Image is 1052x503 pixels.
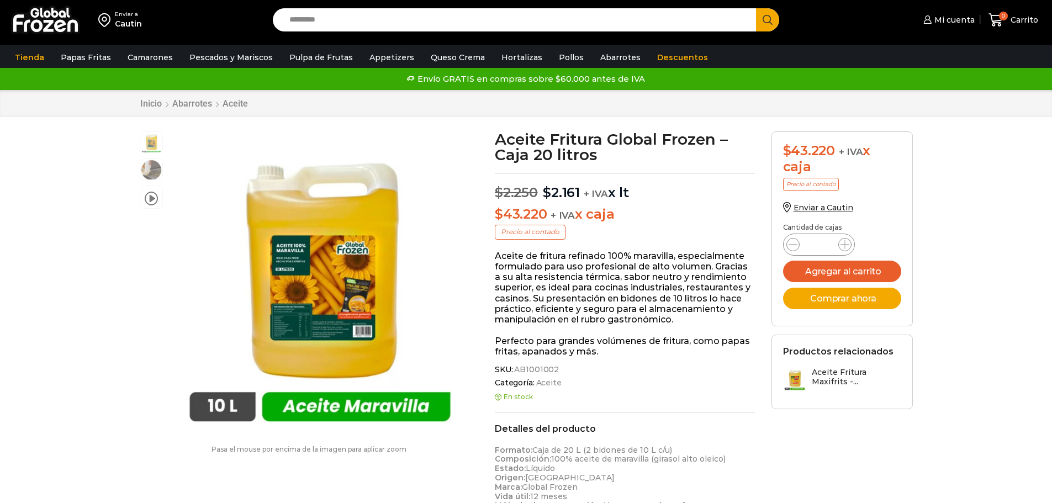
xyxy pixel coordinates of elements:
[115,18,142,29] div: Cautin
[812,368,901,386] h3: Aceite Fritura Maxifrits -...
[495,336,755,357] p: Perfecto para grandes volúmenes de fritura, como papas fritas, apanados y más.
[495,173,755,201] p: x lt
[783,142,791,158] span: $
[839,146,863,157] span: + IVA
[495,378,755,388] span: Categoría:
[495,207,755,223] p: x caja
[495,225,565,239] p: Precio al contado
[551,210,575,221] span: + IVA
[783,142,835,158] bdi: 43.220
[140,132,162,154] span: aceite maravilla
[184,47,278,68] a: Pescados y Mariscos
[98,10,115,29] img: address-field-icon.svg
[783,288,901,309] button: Comprar ahora
[425,47,490,68] a: Queso Crema
[543,184,551,200] span: $
[495,206,547,222] bdi: 43.220
[495,393,755,401] p: En stock
[9,47,50,68] a: Tienda
[495,206,503,222] span: $
[495,445,532,455] strong: Formato:
[783,261,901,282] button: Agregar al carrito
[55,47,117,68] a: Papas Fritas
[986,7,1041,33] a: 0 Carrito
[115,10,142,18] div: Enviar a
[543,184,580,200] bdi: 2.161
[1008,14,1038,25] span: Carrito
[140,98,249,109] nav: Breadcrumb
[495,491,530,501] strong: Vida útil:
[783,224,901,231] p: Cantidad de cajas
[140,159,162,181] span: aceite para freir
[756,8,779,31] button: Search button
[783,143,901,175] div: x caja
[783,368,901,391] a: Aceite Fritura Maxifrits -...
[783,346,894,357] h2: Productos relacionados
[584,188,608,199] span: + IVA
[140,446,479,453] p: Pasa el mouse por encima de la imagen para aplicar zoom
[122,47,178,68] a: Camarones
[999,12,1008,20] span: 0
[496,47,548,68] a: Hortalizas
[808,237,829,252] input: Product quantity
[495,184,538,200] bdi: 2.250
[495,463,526,473] strong: Estado:
[783,203,853,213] a: Enviar a Cautin
[495,365,755,374] span: SKU:
[168,131,472,435] div: 1 / 3
[794,203,853,213] span: Enviar a Cautin
[495,251,755,325] p: Aceite de fritura refinado 100% maravilla, especialmente formulado para uso profesional de alto v...
[921,9,975,31] a: Mi cuenta
[222,98,249,109] a: Aceite
[495,454,551,464] strong: Composición:
[172,98,213,109] a: Abarrotes
[553,47,589,68] a: Pollos
[495,184,503,200] span: $
[652,47,713,68] a: Descuentos
[495,423,755,434] h2: Detalles del producto
[364,47,420,68] a: Appetizers
[140,98,162,109] a: Inicio
[495,131,755,162] h1: Aceite Fritura Global Frozen – Caja 20 litros
[495,482,522,492] strong: Marca:
[783,178,839,191] p: Precio al contado
[495,473,525,483] strong: Origen:
[595,47,646,68] a: Abarrotes
[168,131,472,435] img: aceite maravilla
[512,365,559,374] span: AB1001002
[284,47,358,68] a: Pulpa de Frutas
[535,378,562,388] a: Aceite
[932,14,975,25] span: Mi cuenta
